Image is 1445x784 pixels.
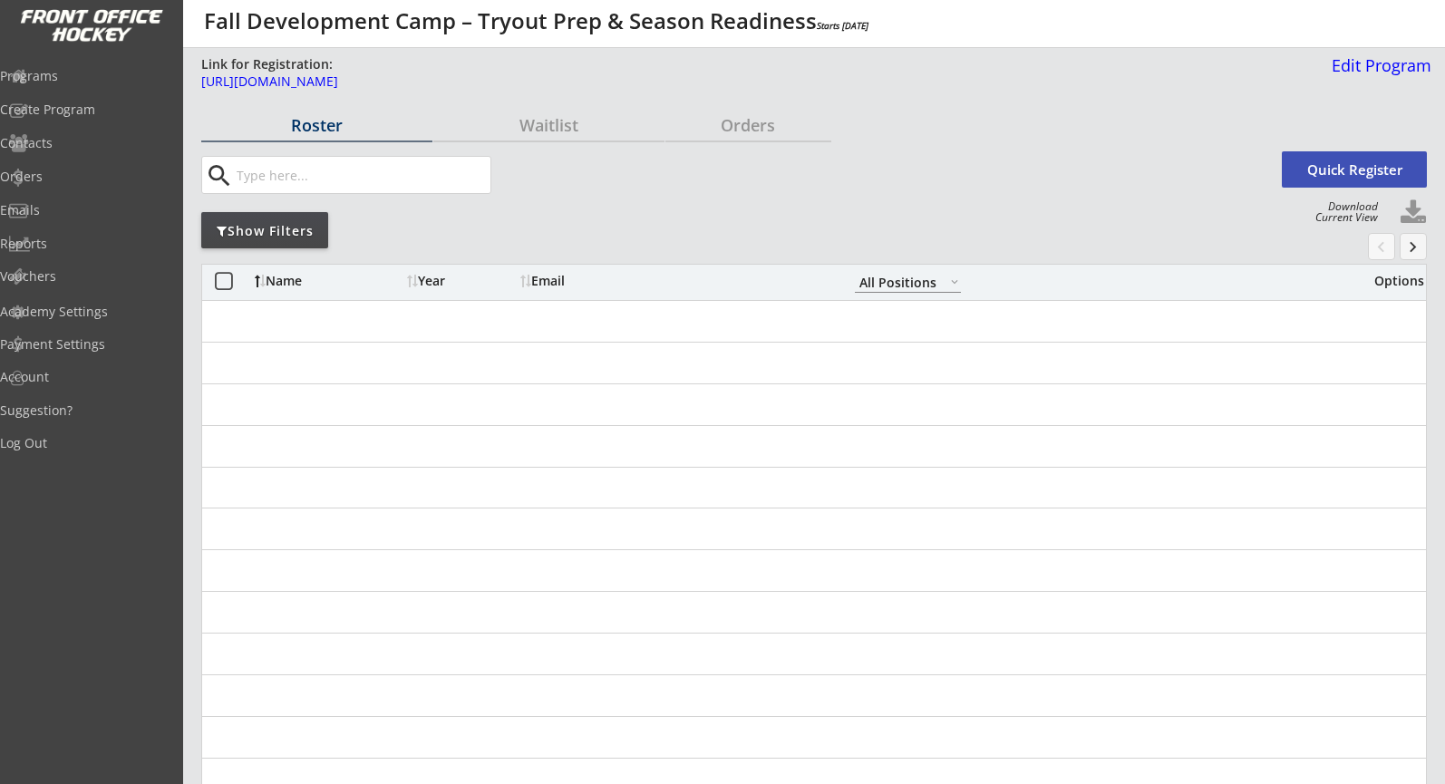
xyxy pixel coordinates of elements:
[1324,57,1431,89] a: Edit Program
[201,222,328,240] div: Show Filters
[1282,151,1427,188] button: Quick Register
[817,19,868,32] em: Starts [DATE]
[1306,201,1378,223] div: Download Current View
[1368,233,1395,260] button: chevron_left
[1400,199,1427,227] button: Click to download full roster. Your browser settings may try to block it, check your security set...
[665,117,831,133] div: Orders
[520,275,684,287] div: Email
[201,117,432,133] div: Roster
[1360,275,1424,287] div: Options
[407,275,516,287] div: Year
[433,117,664,133] div: Waitlist
[1324,57,1431,73] div: Edit Program
[233,157,491,193] input: Type here...
[201,55,335,73] div: Link for Registration:
[255,275,402,287] div: Name
[201,75,1115,88] div: [URL][DOMAIN_NAME]
[201,75,1115,98] a: [URL][DOMAIN_NAME]
[204,161,234,190] button: search
[1400,233,1427,260] button: keyboard_arrow_right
